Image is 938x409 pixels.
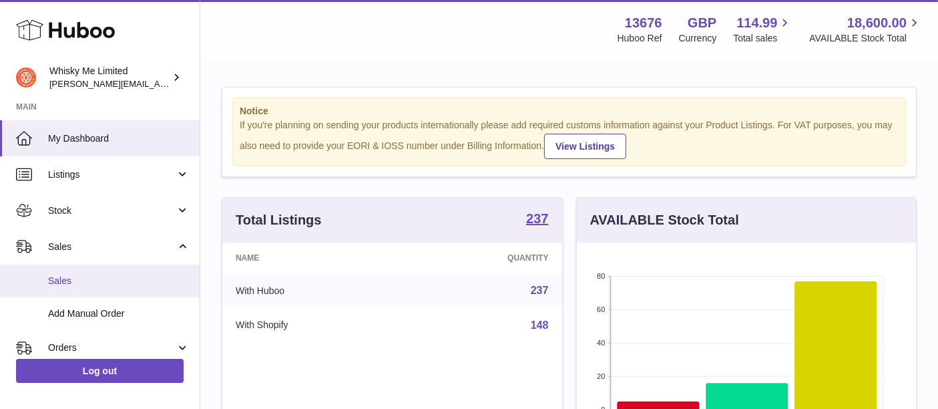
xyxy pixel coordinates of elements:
h3: AVAILABLE Stock Total [590,211,739,229]
div: If you're planning on sending your products internationally please add required customs informati... [240,119,899,159]
span: Sales [48,241,176,253]
div: Huboo Ref [618,32,662,45]
div: Whisky Me Limited [49,65,170,90]
text: 80 [597,272,605,280]
a: 114.99 Total sales [733,14,792,45]
div: Currency [679,32,717,45]
a: View Listings [544,134,626,159]
strong: 13676 [625,14,662,32]
th: Name [222,243,405,273]
text: 60 [597,305,605,313]
span: Listings [48,168,176,181]
a: 237 [531,285,549,296]
strong: 237 [526,212,548,225]
td: With Huboo [222,273,405,308]
th: Quantity [405,243,561,273]
a: 18,600.00 AVAILABLE Stock Total [809,14,922,45]
span: Stock [48,204,176,217]
strong: GBP [688,14,716,32]
text: 20 [597,372,605,380]
span: AVAILABLE Stock Total [809,32,922,45]
text: 40 [597,339,605,347]
span: [PERSON_NAME][EMAIL_ADDRESS][DOMAIN_NAME] [49,78,268,89]
span: Orders [48,342,176,354]
span: My Dashboard [48,132,190,145]
span: Total sales [733,32,792,45]
strong: Notice [240,105,899,118]
td: With Shopify [222,308,405,343]
a: 148 [531,319,549,331]
a: Log out [16,359,184,383]
span: Sales [48,275,190,287]
img: frances@whiskyshop.com [16,67,36,88]
span: 18,600.00 [847,14,907,32]
h3: Total Listings [236,211,322,229]
span: Add Manual Order [48,307,190,320]
span: 114.99 [736,14,777,32]
a: 237 [526,212,548,228]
